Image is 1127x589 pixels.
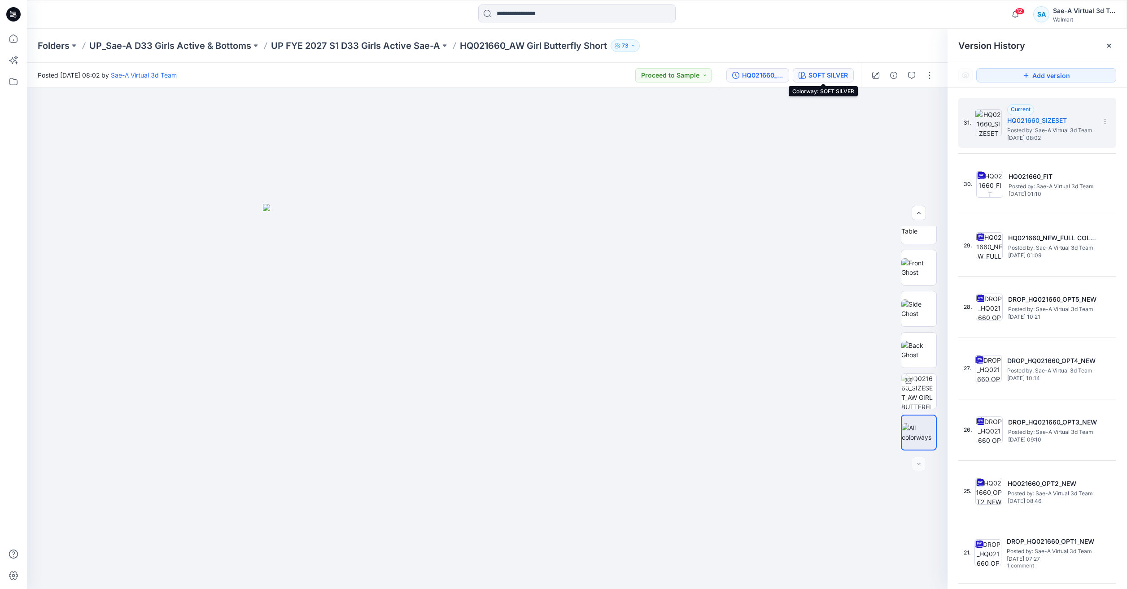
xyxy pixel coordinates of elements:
[1008,498,1097,504] span: [DATE] 08:46
[964,487,972,495] span: 25.
[793,68,854,82] button: SOFT SILVER
[611,39,640,52] button: 73
[1008,233,1098,243] h5: HQ021660_NEW_FULL COLORWAYS
[742,70,783,80] div: HQ021660_SIZESET
[901,341,936,359] img: Back Ghost
[38,39,70,52] a: Folders
[887,68,901,82] button: Details
[958,68,973,82] button: Show Hidden Versions
[964,303,972,311] span: 28.
[1007,366,1097,375] span: Posted by: Sae-A Virtual 3d Team
[1008,243,1098,252] span: Posted by: Sae-A Virtual 3d Team
[89,39,251,52] a: UP_Sae-A D33 Girls Active & Bottoms
[976,68,1116,82] button: Add version
[975,109,1002,136] img: HQ021660_SIZESET
[808,70,848,80] div: SOFT SILVER
[1008,305,1098,314] span: Posted by: Sae-A Virtual 3d Team
[622,41,629,51] p: 73
[976,294,1003,320] img: DROP_HQ021660_OPT5_NEW
[902,423,936,442] img: All colorways
[263,204,712,589] img: eyJhbGciOiJIUzI1NiIsImtpZCI6IjAiLCJzbHQiOiJzZXMiLCJ0eXAiOiJKV1QifQ.eyJkYXRhIjp7InR5cGUiOiJzdG9yYW...
[1008,428,1098,437] span: Posted by: Sae-A Virtual 3d Team
[1009,182,1098,191] span: Posted by: Sae-A Virtual 3d Team
[964,549,971,557] span: 21.
[1053,16,1116,23] div: Walmart
[976,171,1003,198] img: HQ021660_FIT
[976,416,1003,443] img: DROP_HQ021660_OPT3_NEW
[1007,536,1096,547] h5: DROP_HQ021660_OPT1_NEW
[1008,314,1098,320] span: [DATE] 10:21
[1007,556,1096,562] span: [DATE] 07:27
[964,364,971,372] span: 27.
[1007,547,1096,556] span: Posted by: Sae-A Virtual 3d Team
[1007,355,1097,366] h5: DROP_HQ021660_OPT4_NEW
[964,180,973,188] span: 30.
[901,374,936,409] img: HQ021660_SIZESET_AW GIRL BUTTERFLY SHORT_SaeA_082025_SOFT SILVER
[38,70,177,80] span: Posted [DATE] 08:02 by
[1007,135,1097,141] span: [DATE] 08:02
[964,119,971,127] span: 31.
[460,39,607,52] p: HQ021660_AW Girl Butterfly Short
[1007,126,1097,135] span: Posted by: Sae-A Virtual 3d Team
[726,68,789,82] button: HQ021660_SIZESET
[1007,563,1070,570] span: 1 comment
[1007,115,1097,126] h5: HQ021660_SIZESET
[1007,375,1097,381] span: [DATE] 10:14
[1009,171,1098,182] h5: HQ021660_FIT
[1053,5,1116,16] div: Sae-A Virtual 3d Team
[1008,417,1098,428] h5: DROP_HQ021660_OPT3_NEW
[958,40,1025,51] span: Version History
[1008,489,1097,498] span: Posted by: Sae-A Virtual 3d Team
[271,39,440,52] a: UP FYE 2027 S1 D33 Girls Active Sae-A
[901,258,936,277] img: Front Ghost
[1009,191,1098,197] span: [DATE] 01:10
[964,242,972,250] span: 29.
[975,478,1002,505] img: HQ021660_OPT2_NEW
[975,355,1002,382] img: DROP_HQ021660_OPT4_NEW
[1015,8,1025,15] span: 12
[1008,437,1098,443] span: [DATE] 09:10
[1105,42,1113,49] button: Close
[901,299,936,318] img: Side Ghost
[1008,294,1098,305] h5: DROP_HQ021660_OPT5_NEW
[1008,252,1098,259] span: [DATE] 01:09
[901,217,936,236] img: Turn Table
[111,71,177,79] a: Sae-A Virtual 3d Team
[964,426,972,434] span: 26.
[1008,478,1097,489] h5: HQ021660_OPT2_NEW
[976,232,1003,259] img: HQ021660_NEW_FULL COLORWAYS
[974,539,1001,566] img: DROP_HQ021660_OPT1_NEW
[1033,6,1049,22] div: SA
[1011,106,1031,113] span: Current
